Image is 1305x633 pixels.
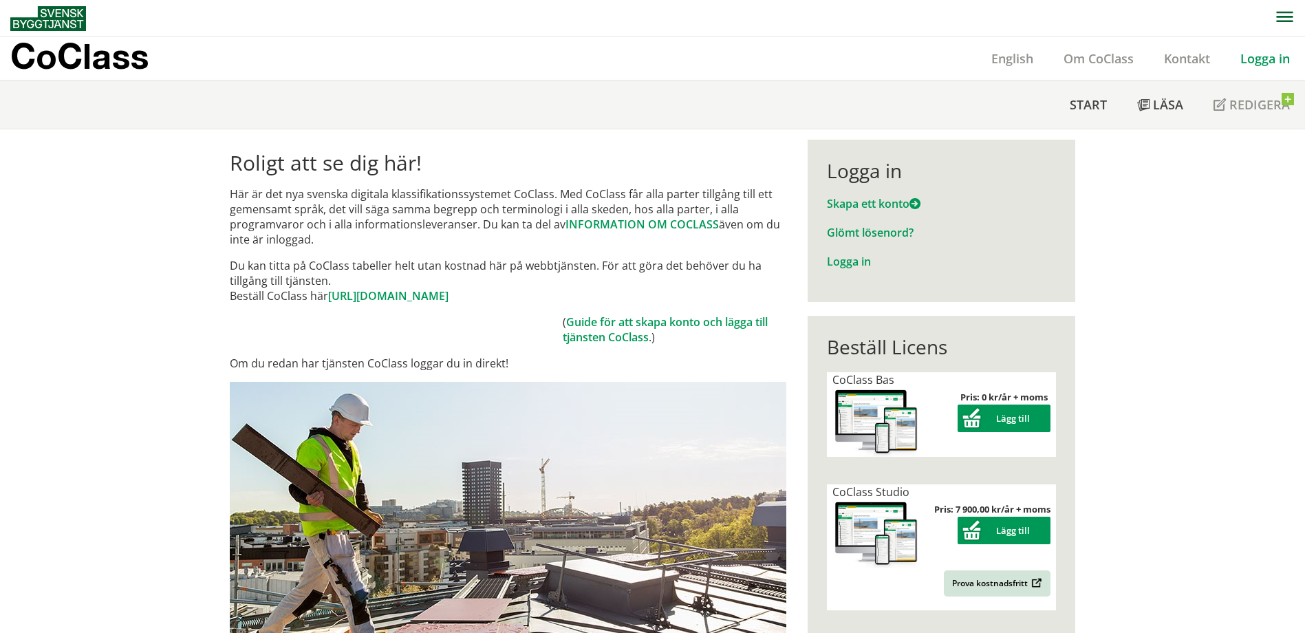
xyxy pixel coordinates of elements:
[827,254,871,269] a: Logga in
[328,288,449,303] a: [URL][DOMAIN_NAME]
[958,412,1050,425] a: Lägg till
[827,159,1056,182] div: Logga in
[976,50,1048,67] a: English
[10,37,178,80] a: CoClass
[960,391,1048,403] strong: Pris: 0 kr/år + moms
[563,314,786,345] td: ( .)
[827,335,1056,358] div: Beställ Licens
[958,524,1050,537] a: Lägg till
[563,314,768,345] a: Guide för att skapa konto och lägga till tjänsten CoClass
[1149,50,1225,67] a: Kontakt
[230,258,786,303] p: Du kan titta på CoClass tabeller helt utan kostnad här på webbtjänsten. För att göra det behöver ...
[827,196,920,211] a: Skapa ett konto
[1055,81,1122,129] a: Start
[1122,81,1198,129] a: Läsa
[944,570,1050,597] a: Prova kostnadsfritt
[832,372,894,387] span: CoClass Bas
[565,217,719,232] a: INFORMATION OM COCLASS
[1070,96,1107,113] span: Start
[827,225,914,240] a: Glömt lösenord?
[1153,96,1183,113] span: Läsa
[832,484,909,500] span: CoClass Studio
[832,500,920,569] img: coclass-license.jpg
[1225,50,1305,67] a: Logga in
[832,387,920,457] img: coclass-license.jpg
[1048,50,1149,67] a: Om CoClass
[1029,578,1042,588] img: Outbound.png
[10,48,149,64] p: CoClass
[230,186,786,247] p: Här är det nya svenska digitala klassifikationssystemet CoClass. Med CoClass får alla parter till...
[230,151,786,175] h1: Roligt att se dig här!
[958,517,1050,544] button: Lägg till
[934,503,1050,515] strong: Pris: 7 900,00 kr/år + moms
[10,6,86,31] img: Svensk Byggtjänst
[230,356,786,371] p: Om du redan har tjänsten CoClass loggar du in direkt!
[958,405,1050,432] button: Lägg till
